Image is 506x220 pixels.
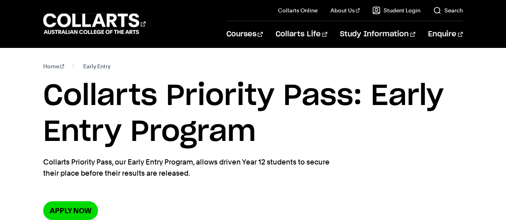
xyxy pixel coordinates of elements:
[276,21,327,48] a: Collarts Life
[43,78,463,150] h1: Collarts Priority Pass: Early Entry Program
[43,12,146,35] div: Go to homepage
[43,157,335,179] p: Collarts Priority Pass, our Early Entry Program, allows driven Year 12 students to secure their p...
[83,61,110,72] span: Early Entry
[43,61,64,72] a: Home
[226,21,263,48] a: Courses
[330,6,360,14] a: About Us
[372,6,420,14] a: Student Login
[340,21,415,48] a: Study Information
[278,6,318,14] a: Collarts Online
[433,6,463,14] a: Search
[428,21,463,48] a: Enquire
[43,201,98,220] a: Apply now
